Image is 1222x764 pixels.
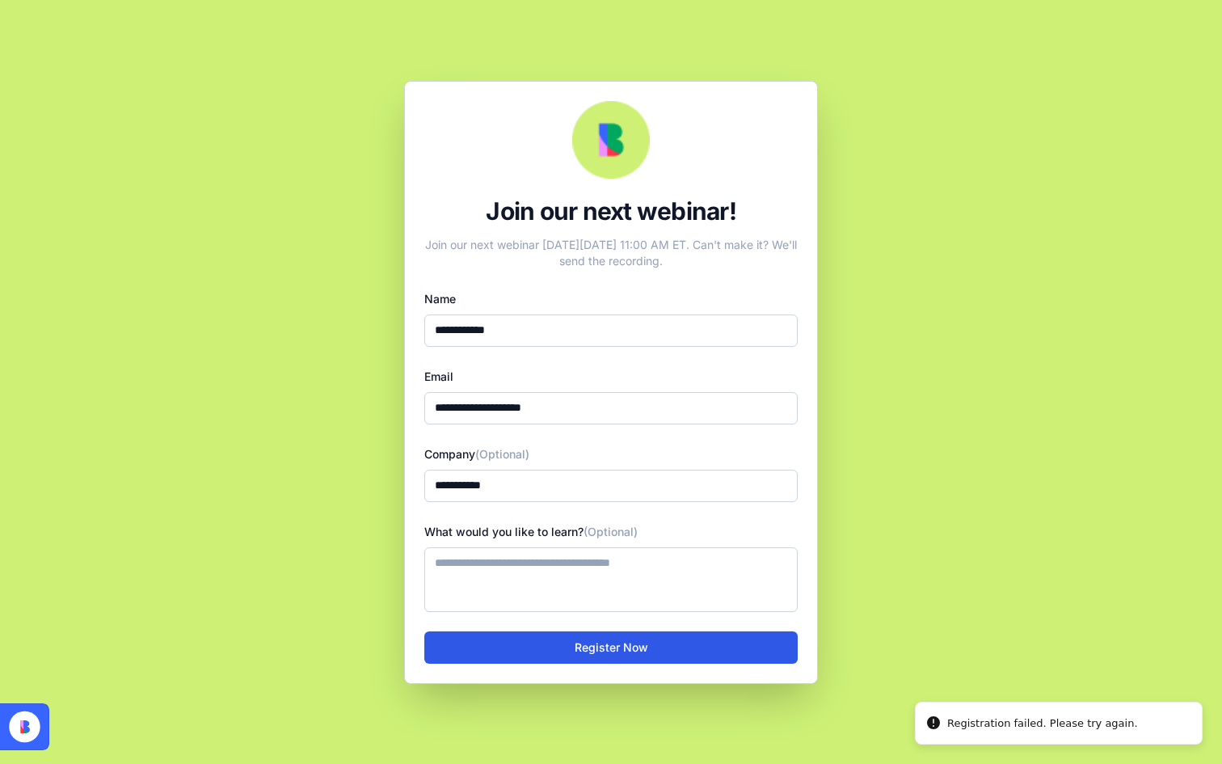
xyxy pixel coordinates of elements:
[424,525,638,538] label: What would you like to learn?
[424,631,798,664] button: Register Now
[584,525,638,538] span: (Optional)
[424,447,529,461] label: Company
[572,101,650,179] img: Webinar Logo
[424,292,456,306] label: Name
[947,715,1138,732] div: Registration failed. Please try again.
[424,230,798,269] div: Join our next webinar [DATE][DATE] 11:00 AM ET. Can't make it? We'll send the recording.
[424,196,798,226] div: Join our next webinar!
[424,369,453,383] label: Email
[475,447,529,461] span: (Optional)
